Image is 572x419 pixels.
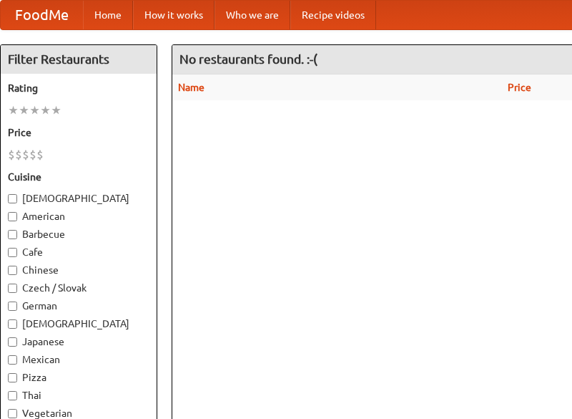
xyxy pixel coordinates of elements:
input: Czech / Slovak [8,284,17,293]
h5: Rating [8,81,149,95]
a: Home [83,1,133,29]
input: Barbecue [8,230,17,239]
a: How it works [133,1,214,29]
input: Cafe [8,248,17,257]
h4: Filter Restaurants [1,45,157,74]
label: Czech / Slovak [8,281,149,295]
li: $ [36,147,44,163]
li: $ [15,147,22,163]
input: Thai [8,391,17,400]
input: [DEMOGRAPHIC_DATA] [8,194,17,203]
ng-pluralize: No restaurants found. :-( [179,52,317,66]
label: Thai [8,388,149,403]
input: Pizza [8,373,17,382]
input: Mexican [8,355,17,365]
li: ★ [29,102,40,118]
input: Chinese [8,266,17,275]
input: American [8,212,17,221]
li: ★ [51,102,61,118]
label: Chinese [8,263,149,277]
li: ★ [40,102,51,118]
label: German [8,299,149,313]
label: American [8,209,149,223]
li: ★ [19,102,29,118]
a: Who we are [214,1,290,29]
input: German [8,302,17,311]
label: Pizza [8,370,149,385]
input: Vegetarian [8,409,17,418]
a: Recipe videos [290,1,376,29]
label: Barbecue [8,227,149,241]
input: [DEMOGRAPHIC_DATA] [8,319,17,329]
li: ★ [8,102,19,118]
label: [DEMOGRAPHIC_DATA] [8,317,149,331]
a: Name [178,82,204,93]
label: Japanese [8,334,149,349]
h5: Price [8,125,149,140]
label: Cafe [8,245,149,259]
a: Price [508,82,531,93]
h5: Cuisine [8,170,149,184]
li: $ [22,147,29,163]
a: FoodMe [1,1,83,29]
label: [DEMOGRAPHIC_DATA] [8,191,149,206]
li: $ [8,147,15,163]
label: Mexican [8,352,149,367]
li: $ [29,147,36,163]
input: Japanese [8,337,17,347]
